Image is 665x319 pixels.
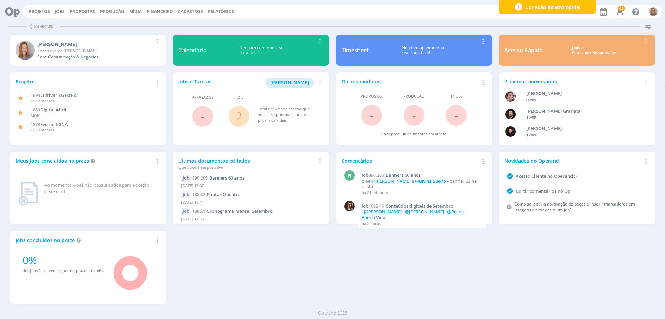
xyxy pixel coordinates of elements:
[258,106,317,124] div: Total de Jobs e Tarefas que você é responsável para os próximos 7 dias
[342,46,369,54] div: Timesheet
[361,93,383,99] span: Propostas
[526,132,536,137] span: 12/09
[342,157,479,164] div: Comentários
[548,45,641,55] div: Jobs > Pauta por Responsável
[336,35,492,66] a: TimesheetNenhum apontamentorealizado hoje!
[381,131,446,137] div: Você possui documentos em atraso
[181,191,191,198] div: Job
[206,9,236,15] button: Relatórios
[526,90,639,97] div: Aline Beatriz Jackisch
[23,252,104,268] div: 0%
[18,182,38,206] img: dashboard_not_found.png
[29,9,50,15] a: Projetos
[176,9,205,15] button: Cadastros
[412,108,416,122] span: -
[178,46,207,54] div: Calendário
[37,48,153,54] div: Executiva de Contas Jr
[98,9,126,15] button: Produção
[30,92,77,98] a: 1894Cultivar LG 60165
[40,107,66,113] span: Digital Abril
[181,215,321,225] div: [DATE] 17:38
[451,93,462,99] span: Mídia
[265,78,314,88] button: [PERSON_NAME]
[68,9,97,15] button: Propostas
[192,175,245,181] a: 890.206Banners 60 anos
[516,173,577,179] a: Acesso Cliente no Operand :)
[192,208,273,214] a: 1885.1Cronograma Mensal Setembro
[192,192,205,198] span: 1884.2
[236,109,242,124] a: 2
[234,94,243,100] span: Hoje
[526,97,536,102] span: 09/09
[403,131,405,136] span: 0
[16,237,153,244] div: Jobs concluídos no prazo
[53,9,67,15] button: Jobs
[525,3,580,11] span: Conexão interrompida!
[30,121,40,127] span: 1878
[30,92,40,98] span: 1894
[37,54,153,60] div: Sobe Comunicação & Negócios
[362,209,483,220] p: View
[207,208,273,214] span: Cronograma Mensal Setembro
[369,203,384,209] span: 1692.46
[385,203,453,209] span: Conteúdos digitais de Setembro
[30,113,39,118] span: MOR
[16,78,153,85] div: Projetos
[526,108,639,115] div: Bruno Corralo Granata
[37,40,153,48] div: Amanda Oliveira
[30,107,40,113] span: 1880
[505,126,516,137] img: L
[415,178,446,184] span: @Bruna Bueno
[403,93,425,99] span: Produção
[127,9,144,15] button: Mídia
[344,170,355,181] div: M
[369,172,384,178] span: 890.206
[526,115,536,120] span: 10/09
[370,108,373,122] span: -
[16,41,35,60] img: A
[100,9,124,15] a: Produção
[178,157,316,171] div: Últimos documentos editados
[516,188,570,194] a: Curtir comentários no Op
[362,173,483,178] a: Job890.206Banners 60 anos
[504,157,641,164] div: Novidades do Operand
[30,106,66,113] a: 1880Digital Abril
[147,9,173,15] a: Financeiro
[371,178,410,184] span: @[PERSON_NAME]
[385,172,421,178] span: Banners 60 anos
[273,106,277,111] span: 16
[270,79,309,86] span: [PERSON_NAME]
[504,46,543,54] div: Acesso Rápido
[207,45,316,55] div: Nenhum compromisso para hoje!
[178,164,316,171] div: Que você é responsável
[181,182,321,192] div: [DATE] 17:07
[208,9,234,15] a: Relatórios
[10,35,166,66] a: A[PERSON_NAME]Executiva de [PERSON_NAME]Sobe Comunicação & Negócios
[178,78,316,88] div: Jobs e Tarefas
[192,94,214,100] span: Atrasados
[649,7,658,16] img: A
[30,121,68,127] a: 1878Evento LGNA
[505,91,516,102] img: A
[362,209,464,220] span: @Bruna Bueno
[16,157,153,164] div: Meus Jobs concluídos no prazo
[363,209,402,215] span: @[PERSON_NAME]
[209,175,245,181] span: Banners 60 anos
[30,98,54,103] span: LG Sementes
[369,45,479,55] div: Nenhum apontamento realizado hoje!
[30,127,54,133] span: LG Sementes
[181,175,191,182] div: Job
[44,182,158,195] div: No momento, você não possui dados para exibição neste card.
[145,9,175,15] button: Financeiro
[454,108,458,122] span: -
[344,201,355,211] img: L
[514,201,635,213] a: Como solicitar a aprovação de peças e inserir marcadores em imagens anexadas a um job?
[40,92,77,98] span: Cultivar LG 60165
[40,121,68,127] span: Evento LGNA
[23,268,104,274] div: dos jobs foram entregues no prazo este mês.
[207,191,240,198] span: Pautas Quentes
[181,198,321,208] div: [DATE] 10:11
[129,9,142,15] a: Mídia
[192,208,205,214] span: 1885.1
[612,6,627,18] button: 42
